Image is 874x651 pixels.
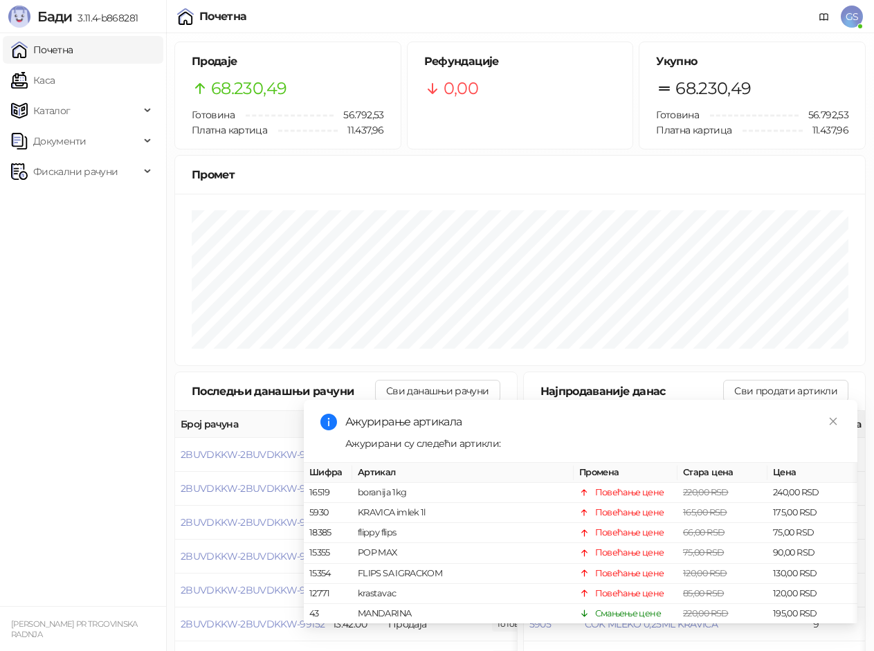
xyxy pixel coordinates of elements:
[304,584,352,604] td: 12771
[304,463,352,483] th: Шифра
[803,122,848,138] span: 11.437,96
[683,507,727,517] span: 165,00 RSD
[304,604,352,624] td: 43
[8,6,30,28] img: Logo
[33,158,118,185] span: Фискални рачуни
[683,568,727,578] span: 120,00 RSD
[181,618,325,630] button: 2BUVDKKW-2BUVDKKW-99152
[72,12,138,24] span: 3.11.4-b868281
[595,526,664,540] div: Повећање цене
[841,6,863,28] span: GS
[338,122,383,138] span: 11.437,96
[595,607,661,621] div: Смањење цене
[595,587,664,600] div: Повећање цене
[767,604,857,624] td: 195,00 RSD
[181,550,325,562] button: 2BUVDKKW-2BUVDKKW-99154
[656,53,848,70] h5: Укупно
[352,523,574,543] td: flippy flips
[677,463,767,483] th: Стара цена
[181,448,325,461] button: 2BUVDKKW-2BUVDKKW-99157
[345,414,841,430] div: Ажурирање артикала
[192,383,375,400] div: Последњи данашњи рачуни
[595,567,664,580] div: Повећање цене
[211,75,286,102] span: 68.230,49
[574,463,677,483] th: Промена
[33,127,86,155] span: Документи
[192,109,235,121] span: Готовина
[826,414,841,429] a: Close
[813,6,835,28] a: Документација
[767,564,857,584] td: 130,00 RSD
[352,564,574,584] td: FLIPS SA IGRACKOM
[683,608,729,618] span: 220,00 RSD
[304,523,352,543] td: 18385
[683,548,724,558] span: 75,00 RSD
[767,483,857,503] td: 240,00 RSD
[175,411,327,438] th: Број рачуна
[767,503,857,523] td: 175,00 RSD
[33,97,71,125] span: Каталог
[192,166,848,183] div: Промет
[345,436,841,451] div: Ажурирани су следећи артикли:
[767,523,857,543] td: 75,00 RSD
[675,75,751,102] span: 68.230,49
[352,483,574,503] td: boranija 1kg
[595,547,664,560] div: Повећање цене
[540,383,724,400] div: Најпродаваније данас
[352,604,574,624] td: MANDARINA
[37,8,72,25] span: Бади
[683,527,725,538] span: 66,00 RSD
[352,503,574,523] td: KRAVICA imlek 1l
[192,124,267,136] span: Платна картица
[334,107,383,122] span: 56.792,53
[352,463,574,483] th: Артикал
[767,463,857,483] th: Цена
[444,75,478,102] span: 0,00
[181,516,325,529] button: 2BUVDKKW-2BUVDKKW-99155
[767,544,857,564] td: 90,00 RSD
[799,107,848,122] span: 56.792,53
[11,36,73,64] a: Почетна
[304,544,352,564] td: 15355
[424,53,617,70] h5: Рефундације
[683,487,729,497] span: 220,00 RSD
[375,380,500,402] button: Сви данашњи рачуни
[352,544,574,564] td: POP MAX
[192,53,384,70] h5: Продаје
[304,503,352,523] td: 5930
[181,584,325,596] button: 2BUVDKKW-2BUVDKKW-99153
[320,414,337,430] span: info-circle
[352,584,574,604] td: krastavac
[595,506,664,520] div: Повећање цене
[11,66,55,94] a: Каса
[656,124,731,136] span: Платна картица
[595,486,664,499] div: Повећање цене
[199,11,247,22] div: Почетна
[304,564,352,584] td: 15354
[11,619,138,639] small: [PERSON_NAME] PR TRGOVINSKA RADNJA
[304,483,352,503] td: 16519
[683,588,724,598] span: 85,00 RSD
[181,482,325,495] button: 2BUVDKKW-2BUVDKKW-99156
[723,380,848,402] button: Сви продати артикли
[828,416,838,426] span: close
[767,584,857,604] td: 120,00 RSD
[656,109,699,121] span: Готовина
